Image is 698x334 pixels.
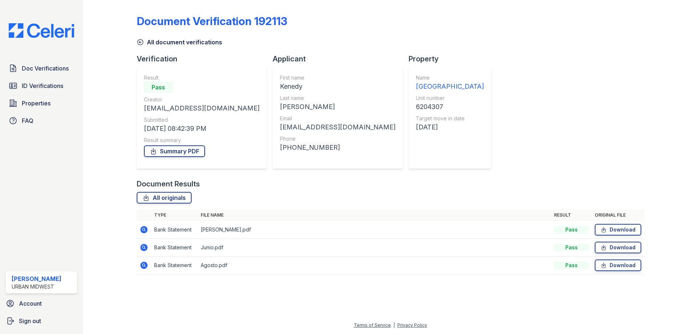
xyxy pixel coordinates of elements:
[151,209,198,221] th: Type
[595,242,641,253] a: Download
[3,23,80,38] img: CE_Logo_Blue-a8612792a0a2168367f1c8372b55b34899dd931a85d93a1a3d3e32e68fde9ad4.png
[6,79,77,93] a: ID Verifications
[151,257,198,274] td: Bank Statement
[19,299,42,308] span: Account
[151,239,198,257] td: Bank Statement
[595,259,641,271] a: Download
[554,226,589,233] div: Pass
[144,103,260,113] div: [EMAIL_ADDRESS][DOMAIN_NAME]
[22,81,63,90] span: ID Verifications
[137,15,287,28] div: Document Verification 192113
[144,137,260,144] div: Result summary
[12,274,61,283] div: [PERSON_NAME]
[416,81,484,92] div: [GEOGRAPHIC_DATA]
[280,115,396,122] div: Email
[144,145,205,157] a: Summary PDF
[151,221,198,239] td: Bank Statement
[595,224,641,236] a: Download
[416,74,484,81] div: Name
[137,38,222,47] a: All document verifications
[198,239,551,257] td: Junio.pdf
[3,296,80,311] a: Account
[137,179,200,189] div: Document Results
[409,54,497,64] div: Property
[280,81,396,92] div: Kenedy
[551,209,592,221] th: Result
[137,192,192,204] a: All originals
[144,116,260,124] div: Submitted
[280,122,396,132] div: [EMAIL_ADDRESS][DOMAIN_NAME]
[22,64,69,73] span: Doc Verifications
[144,74,260,81] div: Result
[22,116,33,125] span: FAQ
[416,115,484,122] div: Target move in date
[144,81,173,93] div: Pass
[12,283,61,290] div: Urban Midwest
[198,257,551,274] td: Agosto.pdf
[6,113,77,128] a: FAQ
[22,99,51,108] span: Properties
[280,94,396,102] div: Last name
[3,314,80,328] a: Sign out
[280,74,396,81] div: First name
[416,74,484,92] a: Name [GEOGRAPHIC_DATA]
[416,102,484,112] div: 6204307
[280,135,396,142] div: Phone
[280,142,396,153] div: [PHONE_NUMBER]
[393,322,395,328] div: |
[273,54,409,64] div: Applicant
[19,317,41,325] span: Sign out
[397,322,427,328] a: Privacy Policy
[354,322,391,328] a: Terms of Service
[554,244,589,251] div: Pass
[6,96,77,110] a: Properties
[416,94,484,102] div: Unit number
[592,209,644,221] th: Original file
[280,102,396,112] div: [PERSON_NAME]
[144,96,260,103] div: Creator
[137,54,273,64] div: Verification
[198,221,551,239] td: [PERSON_NAME].pdf
[144,124,260,134] div: [DATE] 08:42:39 PM
[416,122,484,132] div: [DATE]
[6,61,77,76] a: Doc Verifications
[554,262,589,269] div: Pass
[198,209,551,221] th: File name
